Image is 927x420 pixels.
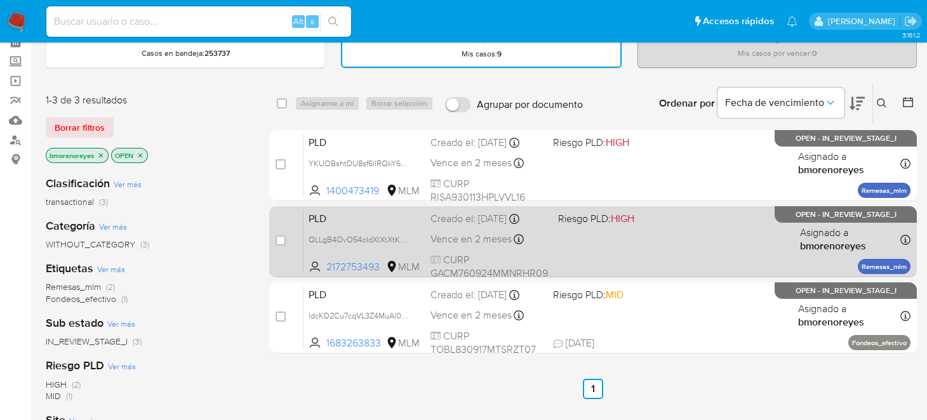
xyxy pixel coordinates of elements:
p: brenda.morenoreyes@mercadolibre.com.mx [828,15,900,27]
button: search-icon [320,13,346,30]
a: Notificaciones [787,16,797,27]
span: Accesos rápidos [703,15,774,28]
span: Alt [293,15,303,27]
a: Salir [904,15,917,28]
span: s [310,15,314,27]
input: Buscar usuario o caso... [46,13,351,30]
span: 3.161.2 [902,30,921,40]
